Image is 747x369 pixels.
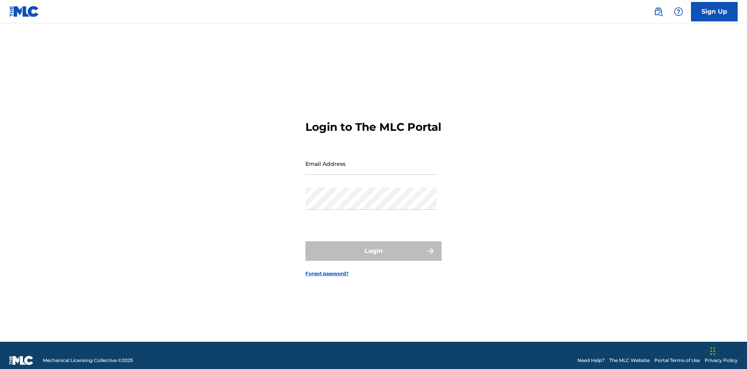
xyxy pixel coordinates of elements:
img: MLC Logo [9,6,39,17]
img: help [674,7,683,16]
div: Drag [710,339,715,363]
div: Help [671,4,686,19]
img: search [654,7,663,16]
a: Public Search [651,4,666,19]
iframe: Chat Widget [708,332,747,369]
a: The MLC Website [609,357,650,364]
a: Privacy Policy [705,357,738,364]
span: Mechanical Licensing Collective © 2025 [43,357,133,364]
a: Need Help? [577,357,605,364]
a: Forgot password? [305,270,349,277]
a: Sign Up [691,2,738,21]
h3: Login to The MLC Portal [305,120,441,134]
img: logo [9,356,33,365]
a: Portal Terms of Use [654,357,700,364]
